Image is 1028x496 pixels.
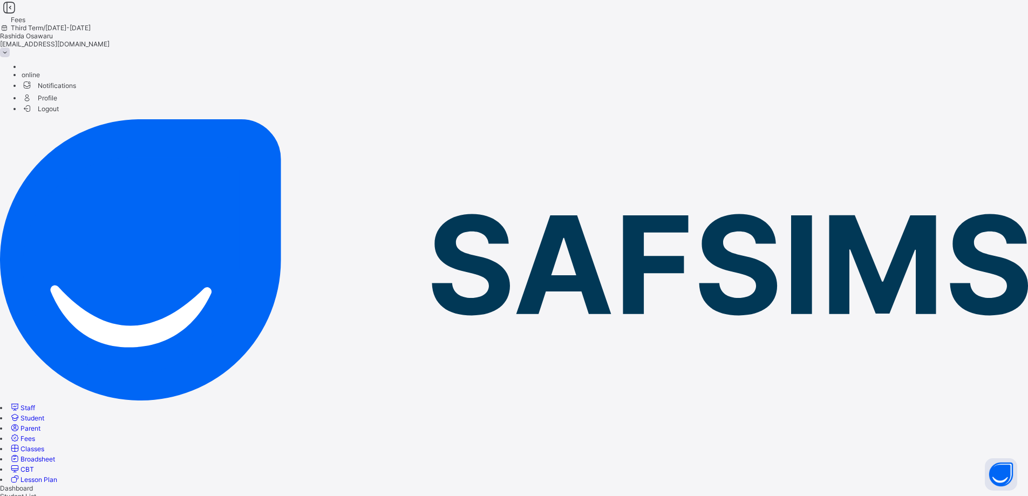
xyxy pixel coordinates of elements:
[22,79,1028,91] li: dropdown-list-item-text-3
[21,475,57,484] span: Lesson Plan
[21,445,44,453] span: Classes
[21,424,40,432] span: Parent
[985,458,1017,491] button: Open asap
[9,404,35,412] a: Staff
[22,79,1028,91] span: Notifications
[9,424,40,432] a: Parent
[9,475,57,484] a: Lesson Plan
[9,445,44,453] a: Classes
[21,404,35,412] span: Staff
[22,63,1028,71] li: dropdown-list-item-null-0
[22,71,1028,79] li: dropdown-list-item-null-2
[22,91,1028,104] li: dropdown-list-item-text-4
[21,434,35,443] span: Fees
[21,414,44,422] span: Student
[9,455,55,463] a: Broadsheet
[22,103,59,114] span: Logout
[22,71,40,79] span: online
[11,16,25,24] span: Fees
[21,455,55,463] span: Broadsheet
[22,91,1028,104] span: Profile
[21,465,34,473] span: CBT
[9,434,35,443] a: Fees
[9,414,44,422] a: Student
[9,465,34,473] a: CBT
[22,104,1028,113] li: dropdown-list-item-buttom-7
